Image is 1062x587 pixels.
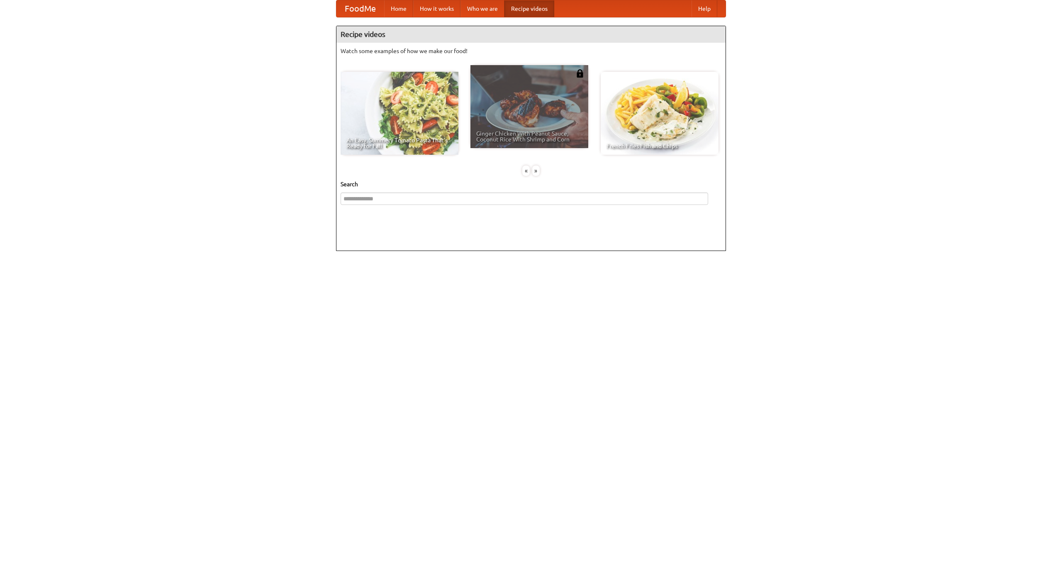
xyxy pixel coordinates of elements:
[576,69,584,78] img: 483408.png
[532,166,540,176] div: »
[601,72,719,155] a: French Fries Fish and Chips
[692,0,717,17] a: Help
[341,72,458,155] a: An Easy, Summery Tomato Pasta That's Ready for Fall
[607,143,713,149] span: French Fries Fish and Chips
[341,47,721,55] p: Watch some examples of how we make our food!
[522,166,530,176] div: «
[336,26,726,43] h4: Recipe videos
[504,0,554,17] a: Recipe videos
[413,0,460,17] a: How it works
[336,0,384,17] a: FoodMe
[384,0,413,17] a: Home
[341,180,721,188] h5: Search
[346,137,453,149] span: An Easy, Summery Tomato Pasta That's Ready for Fall
[460,0,504,17] a: Who we are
